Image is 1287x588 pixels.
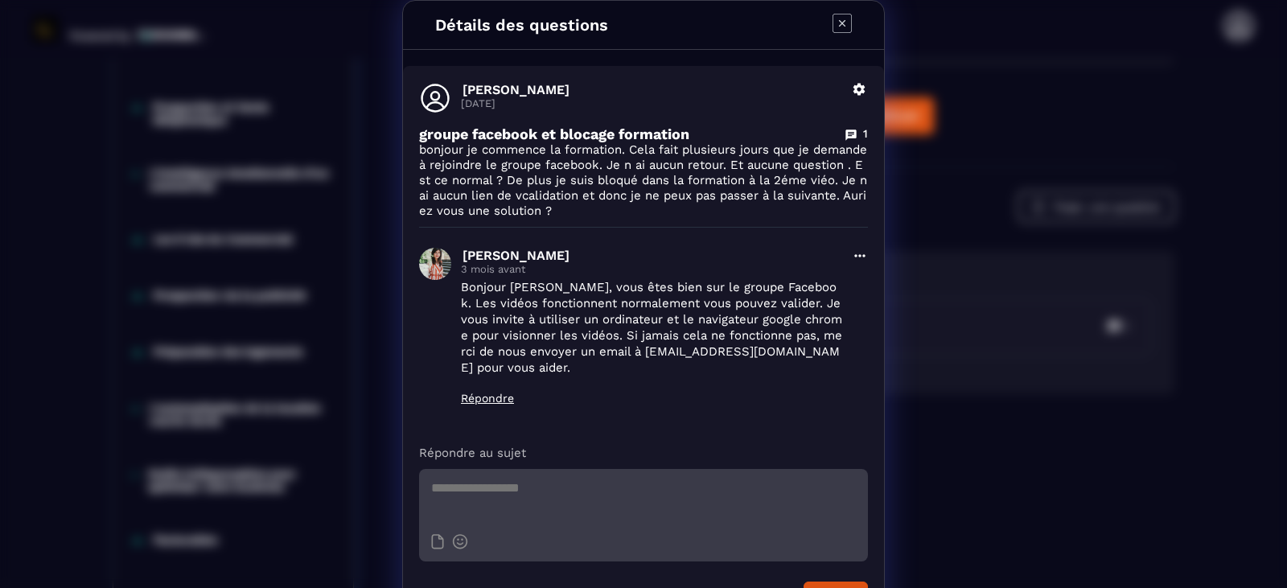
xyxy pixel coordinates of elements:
p: Répondre au sujet [419,445,868,461]
p: Répondre [461,392,842,405]
p: groupe facebook et blocage formation [419,125,689,142]
p: [PERSON_NAME] [463,82,842,97]
p: 1 [863,126,868,142]
h4: Détails des questions [435,15,608,35]
p: [DATE] [461,97,842,109]
p: [PERSON_NAME] [463,248,842,263]
p: bonjour je commence la formation. Cela fait plusieurs jours que je demande à rejoindre le groupe ... [419,142,868,219]
p: Bonjour [PERSON_NAME], vous êtes bien sur le groupe Facebook. Les vidéos fonctionnent normalement... [461,279,842,376]
p: 3 mois avant [461,263,842,275]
